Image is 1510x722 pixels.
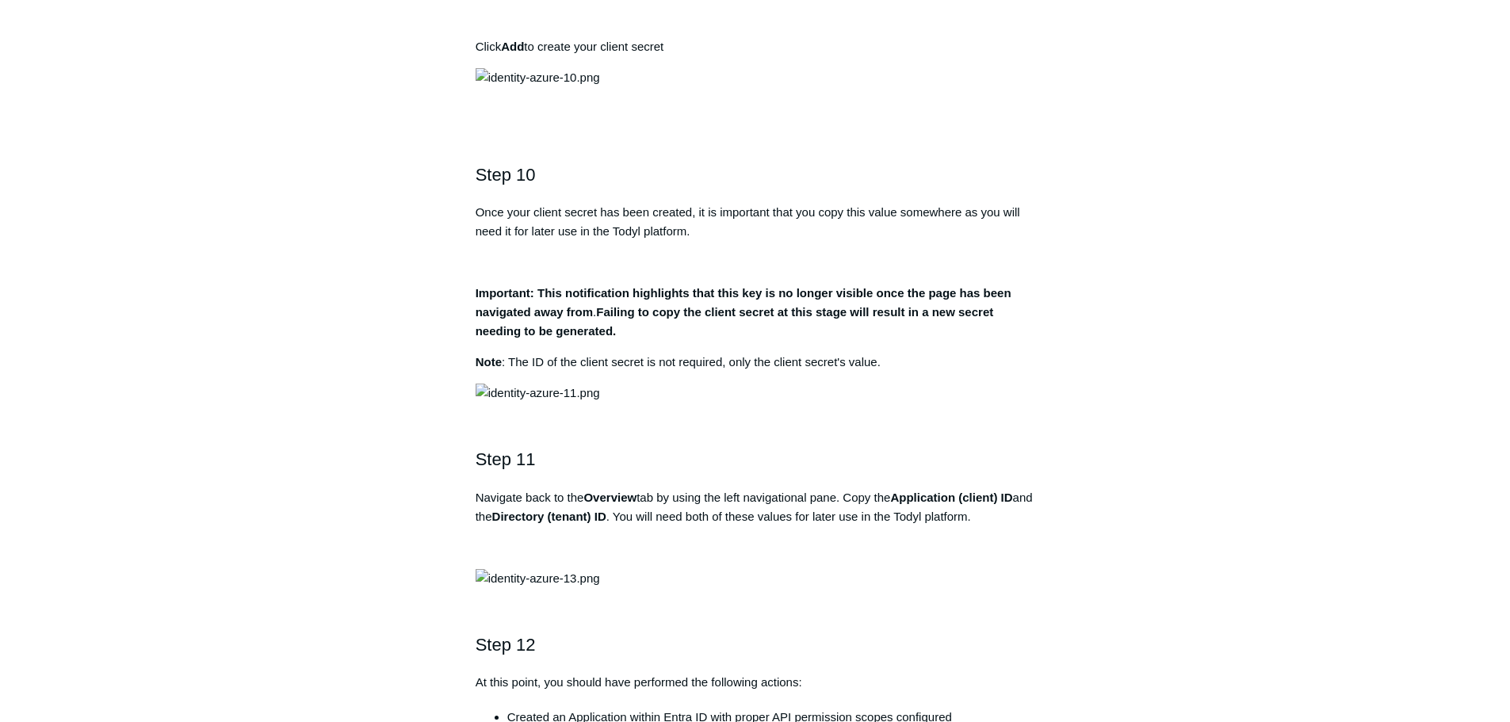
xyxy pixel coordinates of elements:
[476,286,1011,319] strong: Important: This notification highlights that this key is no longer visible once the page has been...
[476,37,1035,56] p: Click to create your client secret
[492,510,606,523] strong: Directory (tenant) ID
[476,161,1035,189] h2: Step 10
[501,40,524,53] strong: Add
[476,353,1035,372] p: : The ID of the client secret is not required, only the client secret's value.
[476,203,1035,241] p: Once your client secret has been created, it is important that you copy this value somewhere as y...
[476,631,1035,659] h2: Step 12
[476,284,1035,341] p: .
[476,68,600,87] img: identity-azure-10.png
[476,569,600,588] img: identity-azure-13.png
[476,355,502,369] strong: Note
[476,488,1035,526] p: Navigate back to the tab by using the left navigational pane. Copy the and the . You will need bo...
[476,384,600,403] img: identity-azure-11.png
[583,491,636,504] strong: Overview
[476,445,1035,473] h2: Step 11
[890,491,1012,504] strong: Application (client) ID
[476,305,994,338] strong: Failing to copy the client secret at this stage will result in a new secret needing to be generated.
[476,673,1035,692] p: At this point, you should have performed the following actions:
